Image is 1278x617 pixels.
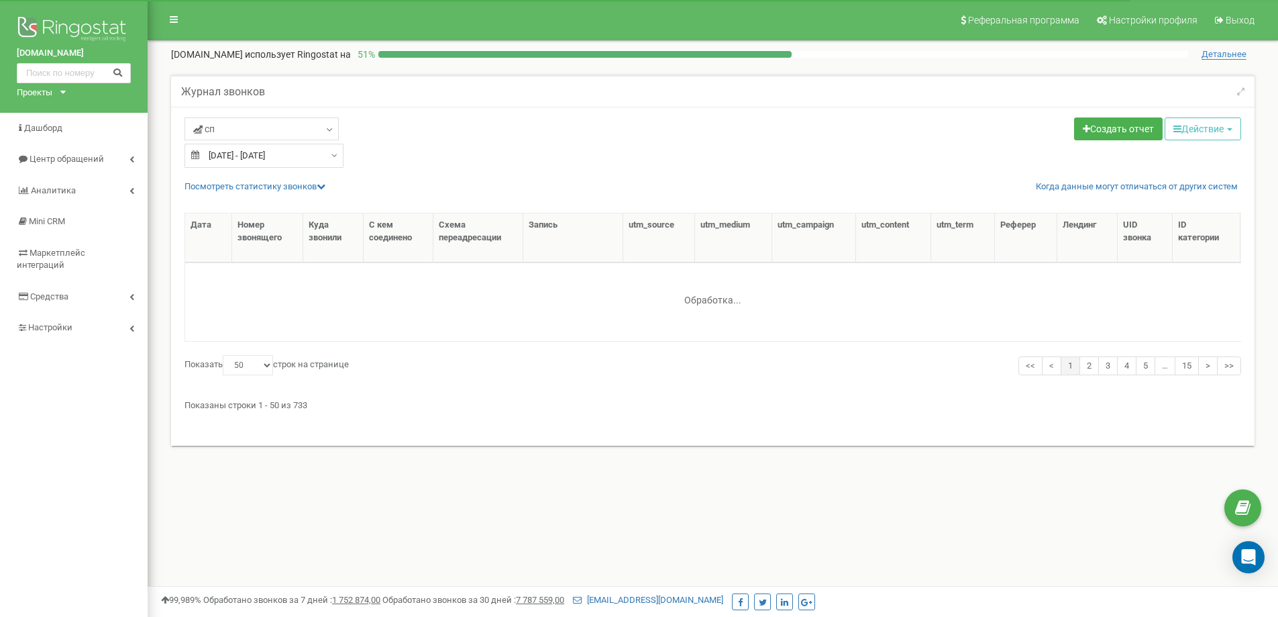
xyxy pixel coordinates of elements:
[30,291,68,301] span: Средства
[1074,117,1163,140] a: Создать отчет
[516,595,564,605] u: 7 787 559,00
[695,213,772,263] th: utm_medium
[968,15,1079,26] span: Реферальная программа
[232,213,303,263] th: Номер звонящего
[629,284,797,304] div: Обработка...
[203,595,380,605] span: Обработано звонков за 7 дней :
[433,213,523,263] th: Схема переадресации
[1098,357,1118,376] a: 3
[1136,357,1155,376] a: 5
[1018,357,1043,376] a: <<
[1117,357,1136,376] a: 4
[1036,181,1238,193] a: Когда данные могут отличаться от других систем
[184,355,349,375] label: Показать строк на странице
[31,185,76,195] span: Аналитика
[193,122,215,136] span: сп
[223,355,273,375] select: Показатьстрок на странице
[24,123,62,133] span: Дашборд
[17,87,52,99] div: Проекты
[1118,213,1173,263] th: UID звонка
[1198,357,1218,376] a: >
[1217,357,1241,376] a: >>
[29,216,65,226] span: Mini CRM
[30,154,104,164] span: Центр обращений
[1232,541,1265,573] div: Open Intercom Messenger
[17,13,131,47] img: Ringostat logo
[28,322,72,332] span: Настройки
[772,213,856,263] th: utm_campaign
[184,181,325,191] a: Посмотреть cтатистику звонков
[181,86,265,98] h5: Журнал звонков
[184,117,339,140] a: сп
[931,213,995,263] th: utm_term
[1165,117,1241,140] button: Действие
[573,595,723,605] a: [EMAIL_ADDRESS][DOMAIN_NAME]
[1202,49,1246,60] span: Детальнее
[1226,15,1255,26] span: Выход
[1155,357,1175,376] a: …
[1173,213,1240,263] th: ID категории
[856,213,931,263] th: utm_content
[161,595,201,605] span: 99,989%
[523,213,623,263] th: Запись
[17,63,131,83] input: Поиск по номеру
[623,213,695,263] th: utm_source
[364,213,434,263] th: С кем соединено
[17,248,85,271] span: Маркетплейс интеграций
[1079,357,1099,376] a: 2
[303,213,364,263] th: Куда звонили
[382,595,564,605] span: Обработано звонков за 30 дней :
[245,49,351,60] span: использует Ringostat на
[17,47,131,60] a: [DOMAIN_NAME]
[185,213,232,263] th: Дата
[332,595,380,605] u: 1 752 874,00
[1061,357,1080,376] a: 1
[351,48,378,61] p: 51 %
[184,394,1241,412] div: Показаны строки 1 - 50 из 733
[171,48,351,61] p: [DOMAIN_NAME]
[1057,213,1118,263] th: Лендинг
[1109,15,1197,26] span: Настройки профиля
[995,213,1057,263] th: Реферер
[1042,357,1061,376] a: <
[1175,357,1199,376] a: 15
